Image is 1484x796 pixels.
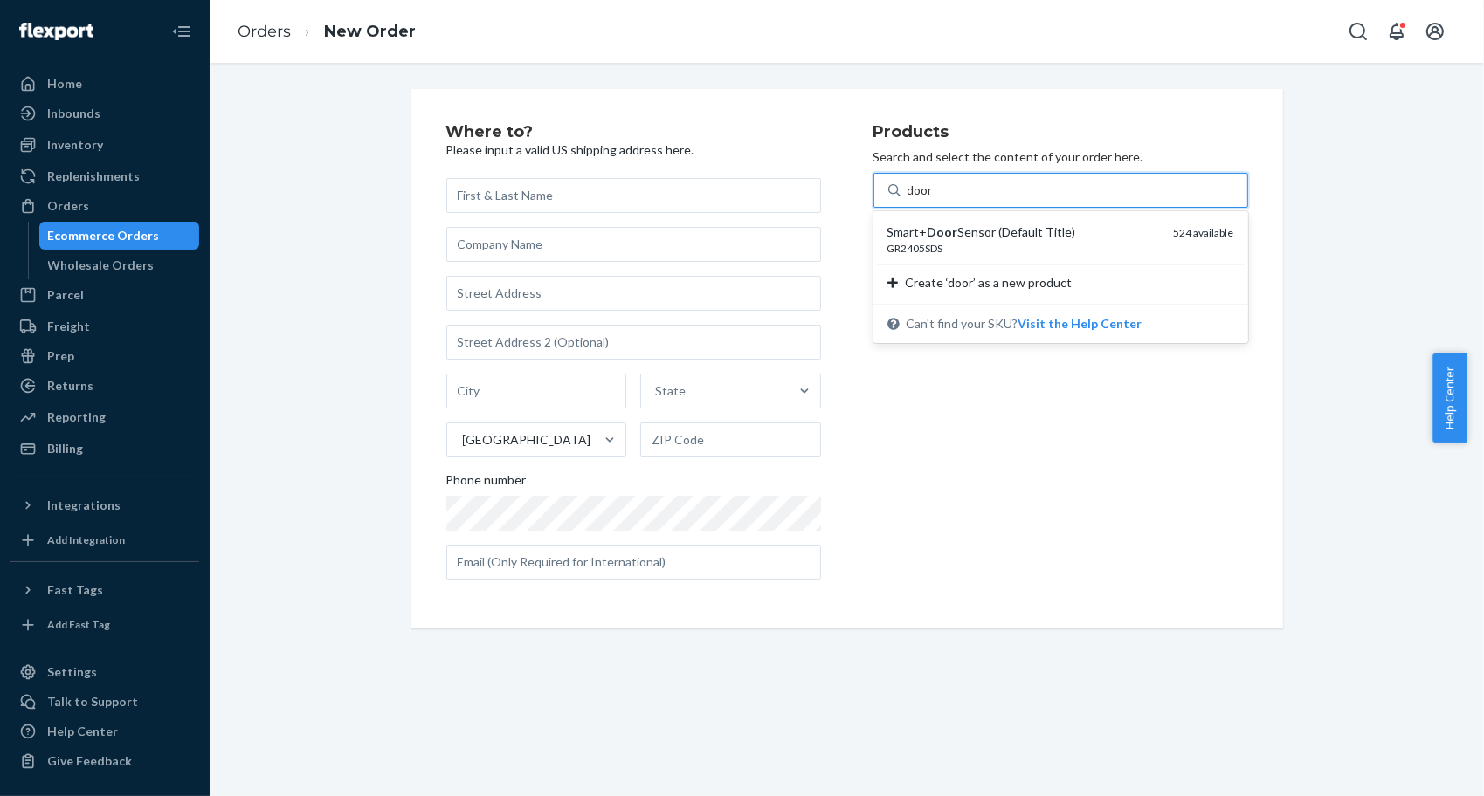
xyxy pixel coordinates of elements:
[446,545,821,580] input: Email (Only Required for International)
[48,227,160,244] div: Ecommerce Orders
[47,752,132,770] div: Give Feedback
[446,374,627,408] input: City
[19,23,93,40] img: Flexport logo
[10,99,199,127] a: Inbounds
[47,663,97,681] div: Settings
[10,576,199,604] button: Fast Tags
[873,148,1248,166] p: Search and select the content of your order here.
[10,717,199,745] a: Help Center
[39,222,200,250] a: Ecommerce Orders
[10,747,199,775] button: Give Feedback
[10,526,199,554] a: Add Integration
[1341,14,1376,49] button: Open Search Box
[10,131,199,159] a: Inventory
[640,422,821,457] input: ZIP Code
[47,581,103,599] div: Fast Tags
[1418,14,1453,49] button: Open account menu
[908,182,935,199] input: Smart+DoorSensor (Default Title)GR2405SDS524 availableCreate ‘door’ as a new productCan't find yo...
[907,315,1142,333] span: Can't find your SKU?
[47,75,82,93] div: Home
[10,435,199,463] a: Billing
[10,312,199,340] a: Freight
[10,70,199,98] a: Home
[10,491,199,519] button: Integrations
[446,124,821,141] h2: Where to?
[238,22,291,41] a: Orders
[1174,226,1234,239] span: 524 available
[446,178,821,213] input: First & Last Name
[10,658,199,686] a: Settings
[47,168,140,185] div: Replenishments
[10,688,199,716] a: Talk to Support
[655,382,686,400] div: State
[446,276,821,311] input: Street Address
[10,611,199,639] a: Add Fast Tag
[10,281,199,309] a: Parcel
[1379,14,1414,49] button: Open notifications
[10,162,199,190] a: Replenishments
[10,372,199,400] a: Returns
[164,14,199,49] button: Close Navigation
[10,403,199,431] a: Reporting
[224,6,430,58] ol: breadcrumbs
[47,497,121,514] div: Integrations
[461,431,463,449] input: [GEOGRAPHIC_DATA]
[47,440,83,457] div: Billing
[47,105,100,122] div: Inbounds
[47,377,93,395] div: Returns
[887,223,1160,241] div: Smart+ Sensor (Default Title)
[873,124,1248,141] h2: Products
[446,471,527,496] span: Phone number
[47,136,103,154] div: Inventory
[324,22,416,41] a: New Order
[39,251,200,279] a: Wholesale Orders
[47,318,90,335] div: Freight
[47,408,106,426] div: Reporting
[446,141,821,159] p: Please input a valid US shipping address here.
[905,274,1072,292] span: Create ‘door’ as a new product
[446,227,821,262] input: Company Name
[48,257,155,274] div: Wholesale Orders
[47,617,110,632] div: Add Fast Tag
[1432,353,1467,443] button: Help Center
[928,224,958,239] em: Door
[10,342,199,370] a: Prep
[47,723,118,740] div: Help Center
[463,431,591,449] div: [GEOGRAPHIC_DATA]
[47,286,84,304] div: Parcel
[1018,315,1142,333] button: Smart+DoorSensor (Default Title)GR2405SDS524 availableCreate ‘door’ as a new productCan't find yo...
[47,693,138,710] div: Talk to Support
[887,241,1160,256] div: GR2405SDS
[10,192,199,220] a: Orders
[47,197,89,215] div: Orders
[47,347,74,365] div: Prep
[446,325,821,360] input: Street Address 2 (Optional)
[47,532,125,547] div: Add Integration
